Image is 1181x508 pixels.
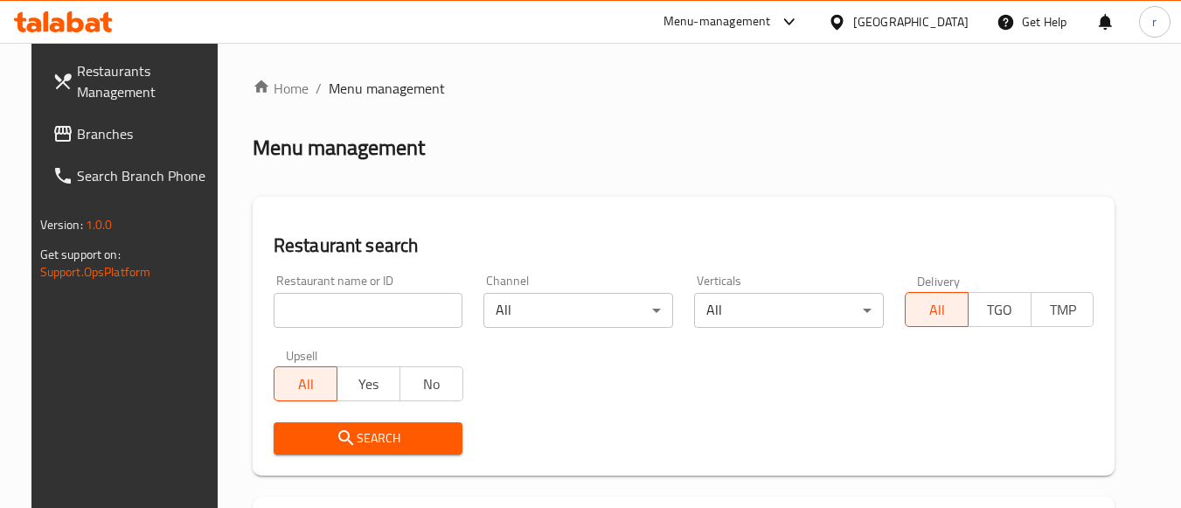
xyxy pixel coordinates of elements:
a: Branches [38,113,229,155]
span: No [407,372,456,397]
button: All [274,366,337,401]
button: All [905,292,969,327]
span: 1.0.0 [86,213,113,236]
a: Search Branch Phone [38,155,229,197]
span: Search Branch Phone [77,165,215,186]
span: All [281,372,330,397]
h2: Menu management [253,134,425,162]
span: TMP [1039,297,1087,323]
div: All [483,293,673,328]
span: Branches [77,123,215,144]
span: TGO [976,297,1025,323]
span: Search [288,428,449,449]
input: Search for restaurant name or ID.. [274,293,463,328]
li: / [316,78,322,99]
button: TGO [968,292,1032,327]
span: All [913,297,962,323]
span: Restaurants Management [77,60,215,102]
span: Version: [40,213,83,236]
a: Home [253,78,309,99]
a: Restaurants Management [38,50,229,113]
button: Search [274,422,463,455]
nav: breadcrumb [253,78,1115,99]
h2: Restaurant search [274,233,1094,259]
div: All [694,293,884,328]
span: r [1152,12,1157,31]
div: Menu-management [663,11,771,32]
button: Yes [337,366,400,401]
button: No [399,366,463,401]
label: Upsell [286,349,318,361]
span: Yes [344,372,393,397]
span: Get support on: [40,243,121,266]
span: Menu management [329,78,445,99]
div: [GEOGRAPHIC_DATA] [853,12,969,31]
button: TMP [1031,292,1094,327]
a: Support.OpsPlatform [40,261,151,283]
label: Delivery [917,275,961,287]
